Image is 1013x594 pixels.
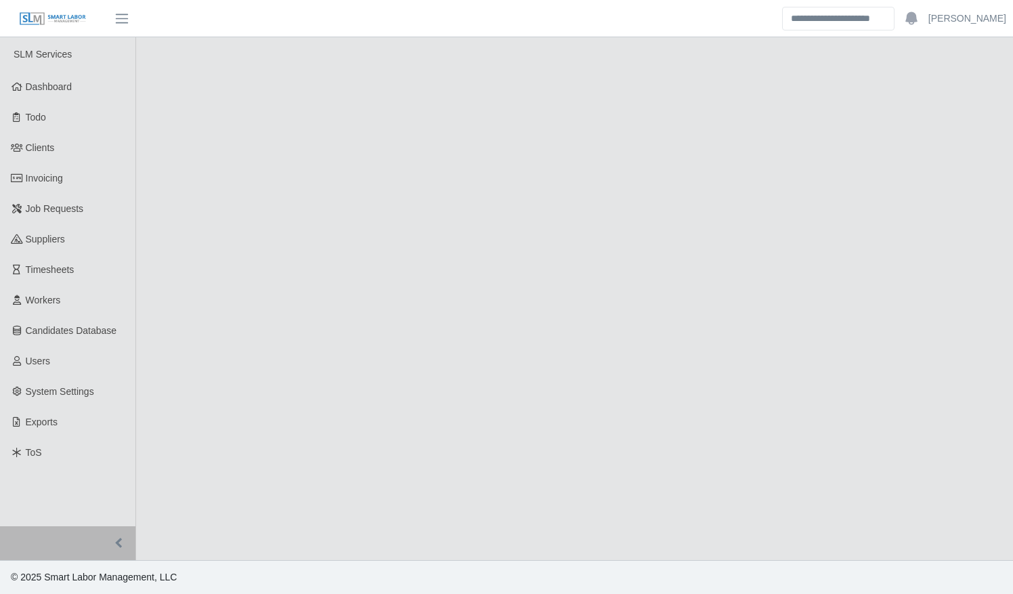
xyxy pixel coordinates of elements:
[26,356,51,366] span: Users
[26,203,84,214] span: Job Requests
[11,572,177,582] span: © 2025 Smart Labor Management, LLC
[26,81,72,92] span: Dashboard
[26,447,42,458] span: ToS
[26,325,117,336] span: Candidates Database
[26,386,94,397] span: System Settings
[26,234,65,245] span: Suppliers
[14,49,72,60] span: SLM Services
[26,417,58,427] span: Exports
[26,264,74,275] span: Timesheets
[928,12,1006,26] a: [PERSON_NAME]
[782,7,895,30] input: Search
[19,12,87,26] img: SLM Logo
[26,142,55,153] span: Clients
[26,112,46,123] span: Todo
[26,173,63,184] span: Invoicing
[26,295,61,305] span: Workers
